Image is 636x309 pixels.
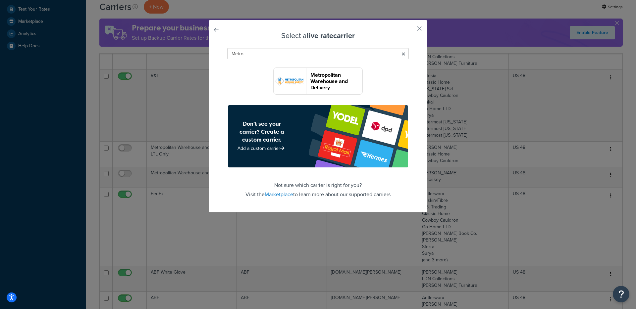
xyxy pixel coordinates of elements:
button: Open Resource Center [613,286,629,302]
img: metropolitanFreight logo [274,68,306,94]
input: Search Carriers [227,48,409,59]
a: Add a custom carrier [238,145,286,152]
header: Metropolitan Warehouse and Delivery [310,72,362,91]
a: Marketplace [265,191,293,198]
strong: live rate carrier [307,30,355,41]
h4: Don’t see your carrier? Create a custom carrier. [232,120,291,144]
button: metropolitanFreight logoMetropolitan Warehouse and Delivery [273,67,363,95]
span: Clear search query [401,50,405,59]
footer: Not sure which carrier is right for you? Visit the to learn more about our supported carriers [226,105,410,199]
h3: Select a [226,32,410,40]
